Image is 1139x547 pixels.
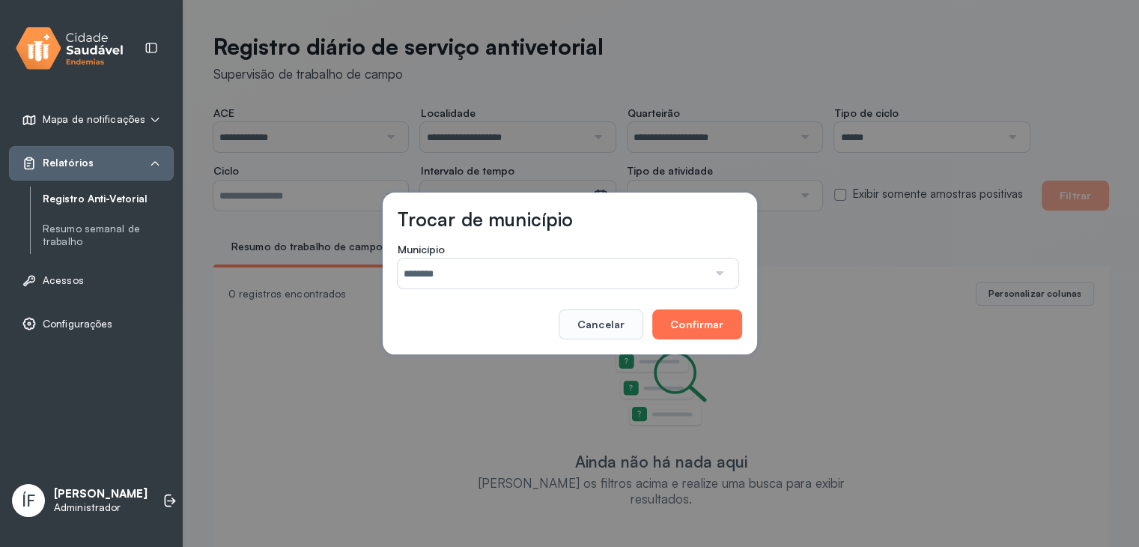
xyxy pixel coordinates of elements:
button: Cancelar [559,309,643,339]
h3: Trocar de município [398,208,574,231]
button: Confirmar [652,309,741,339]
span: Município [398,243,445,256]
img: logo.svg [16,24,124,73]
p: Administrador [54,501,148,514]
a: Acessos [22,273,161,288]
a: Registro Anti-Vetorial [43,190,174,208]
a: Resumo semanal de trabalho [43,220,174,251]
a: Registro Anti-Vetorial [43,193,174,205]
span: Acessos [43,274,84,287]
span: Relatórios [43,157,94,169]
span: ÍF [22,491,35,510]
a: Resumo semanal de trabalho [43,223,174,248]
span: Configurações [43,318,112,330]
span: Mapa de notificações [43,113,145,126]
a: Configurações [22,316,161,331]
p: [PERSON_NAME] [54,487,148,501]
